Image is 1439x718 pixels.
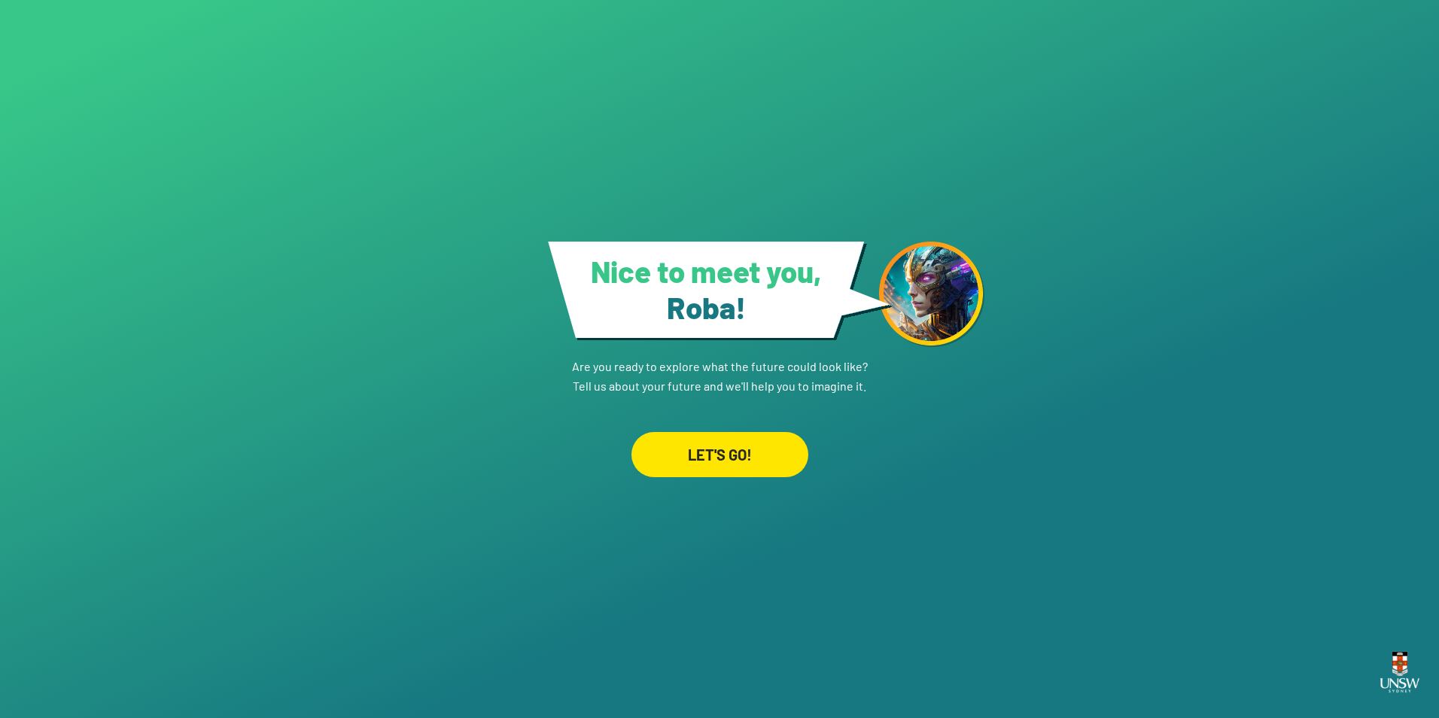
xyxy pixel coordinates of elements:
[631,432,808,477] div: LET'S GO!
[1374,643,1425,701] img: UNSW
[567,253,845,325] h1: Nice to meet you,
[631,396,808,477] a: LET'S GO!
[667,289,746,325] span: Roba !
[879,242,984,347] img: android
[572,340,868,396] p: Are you ready to explore what the future could look like? Tell us about your future and we'll hel...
